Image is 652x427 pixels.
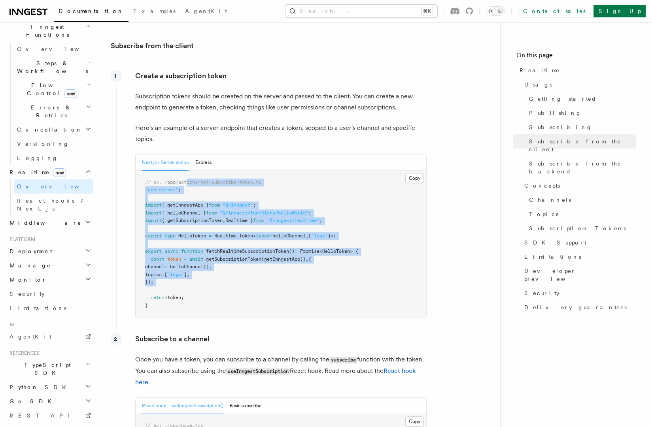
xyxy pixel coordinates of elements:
[272,233,306,239] span: helloChannel
[206,248,289,254] span: fetchRealtimeSubscriptionToken
[195,154,212,171] button: Express
[14,179,93,194] a: Overview
[6,397,56,405] span: Go SDK
[142,398,223,414] button: React hook - useInngestSubscription()
[14,42,93,56] a: Overview
[135,354,427,388] p: Once you have a token, you can subscribe to a channel by calling the function with the token. You...
[14,59,88,75] span: Steps & Workflows
[521,77,636,92] a: Usage
[133,8,176,14] span: Examples
[329,357,357,363] code: subscribe
[184,272,187,277] span: ]
[6,20,93,42] button: Inngest Functions
[167,272,184,277] span: "logs"
[14,137,93,151] a: Versioning
[521,250,636,264] a: Limitations
[308,233,311,239] span: [
[311,233,328,239] span: "logs"
[306,256,308,262] span: ,
[516,51,636,63] h4: On this page
[145,187,178,192] span: "use server"
[521,179,636,193] a: Concepts
[145,233,162,239] span: export
[14,56,93,78] button: Steps & Workflows
[300,248,319,254] span: Promise
[206,256,261,262] span: getSubscriptionToken
[54,2,129,22] a: Documentation
[53,168,66,177] span: new
[261,256,264,262] span: (
[6,329,93,344] a: AgentKit
[308,256,311,262] span: {
[225,218,253,223] span: Realtime }
[164,248,178,254] span: async
[328,233,336,239] span: ]>;
[306,233,308,239] span: ,
[185,8,227,14] span: AgentKit
[295,248,297,254] span: :
[145,218,162,223] span: import
[180,2,232,21] a: AgentKit
[145,210,162,216] span: import
[14,81,87,97] span: Flow Control
[319,248,322,254] span: <
[486,6,505,16] button: Toggle dark mode
[178,187,181,192] span: ;
[524,182,560,190] span: Concepts
[209,202,220,208] span: from
[285,5,437,17] button: Search...⌘K
[189,256,203,262] span: await
[135,333,427,344] p: Subscribe to a channel
[350,248,358,254] span: > {
[223,202,253,208] span: "@/inngest"
[6,258,93,273] button: Manage
[6,261,51,269] span: Manage
[6,276,47,284] span: Monitor
[209,264,212,269] span: ,
[6,287,93,301] a: Security
[264,256,300,262] span: getInngestApp
[14,100,93,122] button: Errors & Retries
[162,210,206,216] span: { helloChannel }
[230,398,262,414] button: Basic subscribe
[529,109,582,117] span: Publishing
[17,183,98,190] span: Overview
[524,289,559,297] span: Security
[516,63,636,77] a: Realtime
[521,286,636,300] a: Security
[64,89,77,98] span: new
[181,248,203,254] span: function
[164,264,167,269] span: :
[17,155,58,161] span: Logging
[226,368,290,375] code: useInngestSubscription
[14,122,93,137] button: Cancellation
[170,264,203,269] span: helloChannel
[111,333,122,344] div: 2
[145,303,148,308] span: }
[187,272,189,277] span: ,
[9,412,77,419] span: REST API
[529,123,592,131] span: Subscribing
[289,248,295,254] span: ()
[162,272,164,277] span: :
[178,233,206,239] span: HelloToken
[6,322,15,328] span: AI
[521,235,636,250] a: SDK Support
[6,350,40,356] span: References
[526,106,636,120] a: Publishing
[167,256,181,262] span: token
[521,264,636,286] a: Developer preview
[145,264,164,269] span: channel
[6,168,66,176] span: Realtime
[6,358,93,380] button: TypeScript SDK
[236,233,239,239] span: .
[529,95,597,103] span: Getting started
[164,233,176,239] span: type
[322,248,350,254] span: HelloToken
[14,103,86,119] span: Errors & Retries
[220,210,308,216] span: "@/inngest/functions/helloWorld"
[9,305,66,311] span: Limitations
[145,179,261,185] span: // ex. /app/actions/get-subscribe-token.ts
[151,256,164,262] span: const
[253,202,256,208] span: ;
